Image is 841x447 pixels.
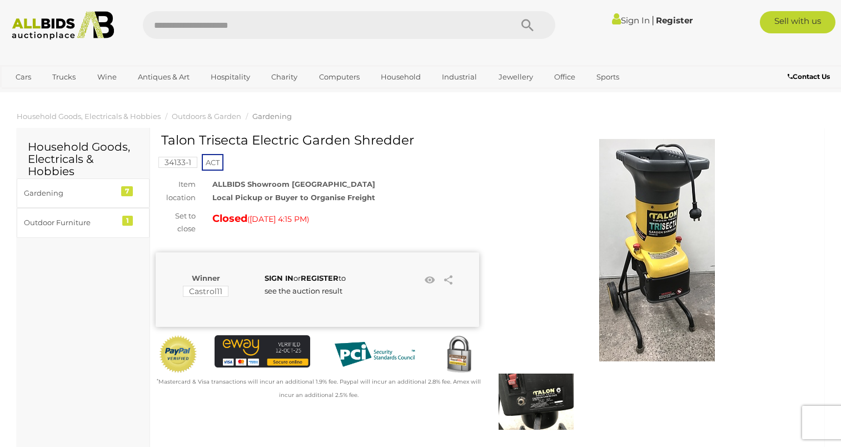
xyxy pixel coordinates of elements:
[212,193,375,202] strong: Local Pickup or Buyer to Organise Freight
[788,72,830,81] b: Contact Us
[24,216,116,229] div: Outdoor Furniture
[265,274,293,282] a: SIGN IN
[374,68,428,86] a: Household
[161,133,476,147] h1: Talon Trisecta Electric Garden Shredder
[147,210,204,236] div: Set to close
[301,274,339,282] a: REGISTER
[422,272,439,289] li: Watch this item
[247,215,309,223] span: ( )
[147,178,204,204] div: Item location
[17,112,161,121] a: Household Goods, Electricals & Hobbies
[656,15,693,26] a: Register
[183,286,228,297] mark: Castrol11
[90,68,124,86] a: Wine
[192,274,220,282] b: Winner
[121,186,133,196] div: 7
[202,154,223,171] span: ACT
[28,141,138,177] h2: Household Goods, Electricals & Hobbies
[547,68,583,86] a: Office
[327,335,422,374] img: PCI DSS compliant
[131,68,197,86] a: Antiques & Art
[499,364,574,439] img: Talon Trisecta Electric Garden Shredder
[6,11,120,40] img: Allbids.com.au
[122,216,133,226] div: 1
[157,378,481,398] small: Mastercard & Visa transactions will incur an additional 1.9% fee. Paypal will incur an additional...
[788,71,833,83] a: Contact Us
[435,68,484,86] a: Industrial
[24,187,116,200] div: Gardening
[45,68,83,86] a: Trucks
[491,68,540,86] a: Jewellery
[312,68,367,86] a: Computers
[546,139,768,361] img: Talon Trisecta Electric Garden Shredder
[265,274,346,295] span: or to see the auction result
[264,68,305,86] a: Charity
[158,157,197,168] mark: 34133-1
[8,86,102,105] a: [GEOGRAPHIC_DATA]
[215,335,310,367] img: eWAY Payment Gateway
[252,112,292,121] a: Gardening
[760,11,835,33] a: Sell with us
[158,335,198,374] img: Official PayPal Seal
[439,335,479,375] img: Secured by Rapid SSL
[651,14,654,26] span: |
[500,11,555,39] button: Search
[17,178,150,208] a: Gardening 7
[203,68,257,86] a: Hospitality
[17,208,150,237] a: Outdoor Furniture 1
[212,212,247,225] strong: Closed
[212,180,375,188] strong: ALLBIDS Showroom [GEOGRAPHIC_DATA]
[158,158,197,167] a: 34133-1
[589,68,626,86] a: Sports
[250,214,307,224] span: [DATE] 4:15 PM
[8,68,38,86] a: Cars
[172,112,241,121] a: Outdoors & Garden
[612,15,650,26] a: Sign In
